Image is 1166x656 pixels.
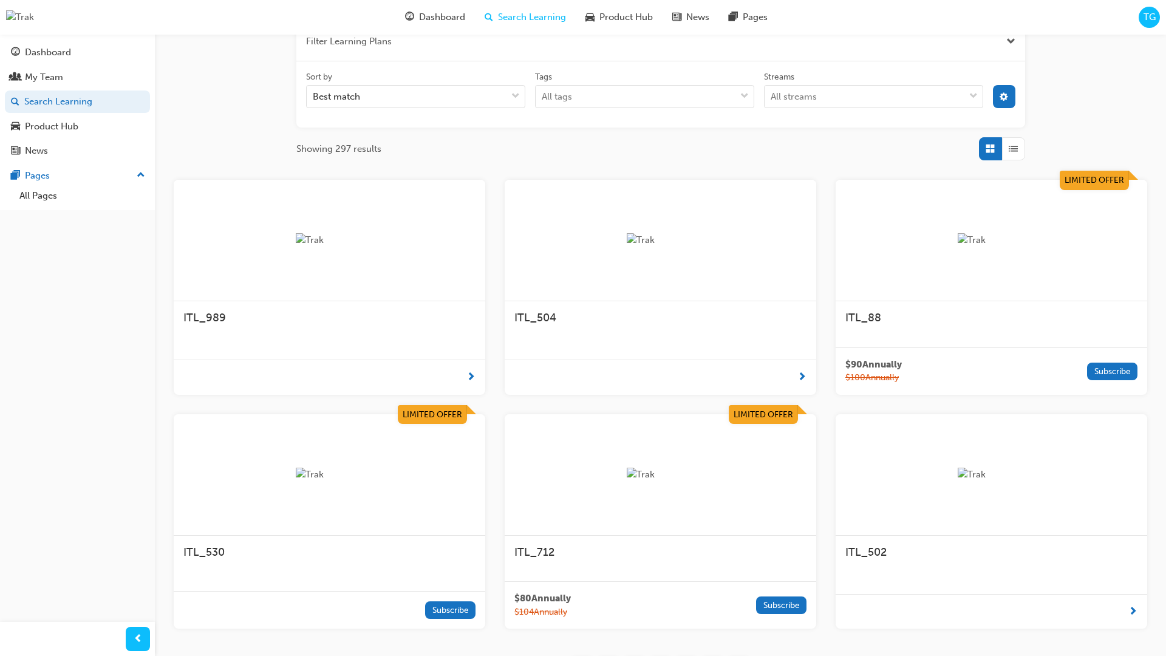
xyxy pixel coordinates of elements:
[403,409,462,420] span: Limited Offer
[5,41,150,64] a: Dashboard
[514,606,571,620] span: $ 104 Annually
[845,358,902,372] span: $ 90 Annually
[313,90,360,104] div: Best match
[1065,175,1124,185] span: Limited Offer
[986,142,995,156] span: Grid
[137,168,145,183] span: up-icon
[514,545,554,559] span: ITL_712
[11,97,19,108] span: search-icon
[306,71,332,83] div: Sort by
[15,186,150,205] a: All Pages
[134,632,143,647] span: prev-icon
[296,468,363,482] img: Trak
[5,115,150,138] a: Product Hub
[535,71,754,109] label: tagOptions
[505,180,816,395] a: TrakITL_504
[5,66,150,89] a: My Team
[5,39,150,165] button: DashboardMy TeamSearch LearningProduct HubNews
[740,89,749,104] span: down-icon
[1000,93,1008,103] span: cog-icon
[296,142,381,156] span: Showing 297 results
[25,169,50,183] div: Pages
[845,311,881,324] span: ITL_88
[1139,7,1160,28] button: TG
[585,10,595,25] span: car-icon
[797,370,806,385] span: next-icon
[395,5,475,30] a: guage-iconDashboard
[505,414,816,629] a: Limited OfferTrakITL_712$80Annually$104AnnuallySubscribe
[498,10,566,24] span: Search Learning
[6,10,34,24] img: Trak
[993,85,1015,108] button: cog-icon
[845,545,887,559] span: ITL_502
[11,171,20,182] span: pages-icon
[542,90,572,104] div: All tags
[183,311,226,324] span: ITL_989
[25,70,63,84] div: My Team
[599,10,653,24] span: Product Hub
[627,233,694,247] img: Trak
[466,370,476,385] span: next-icon
[836,414,1147,629] a: TrakITL_502
[729,10,738,25] span: pages-icon
[25,120,78,134] div: Product Hub
[1006,35,1015,49] button: Close the filter
[405,10,414,25] span: guage-icon
[1009,142,1018,156] span: List
[719,5,777,30] a: pages-iconPages
[425,601,476,619] button: Subscribe
[485,10,493,25] span: search-icon
[743,10,768,24] span: Pages
[11,121,20,132] span: car-icon
[11,146,20,157] span: news-icon
[663,5,719,30] a: news-iconNews
[5,165,150,187] button: Pages
[627,468,694,482] img: Trak
[1087,363,1137,380] button: Subscribe
[836,180,1147,395] a: Limited OfferTrakITL_88$90Annually$100AnnuallySubscribe
[969,89,978,104] span: down-icon
[958,233,1025,247] img: Trak
[5,91,150,113] a: Search Learning
[511,89,520,104] span: down-icon
[11,47,20,58] span: guage-icon
[11,72,20,83] span: people-icon
[514,311,556,324] span: ITL_504
[296,233,363,247] img: Trak
[183,545,225,559] span: ITL_530
[174,180,485,395] a: TrakITL_989
[686,10,709,24] span: News
[25,46,71,60] div: Dashboard
[514,592,571,606] span: $ 80 Annually
[845,371,902,385] span: $ 100 Annually
[535,71,552,83] div: Tags
[771,90,817,104] div: All streams
[475,5,576,30] a: search-iconSearch Learning
[672,10,681,25] span: news-icon
[1128,604,1137,620] span: next-icon
[174,414,485,629] a: Limited OfferTrakITL_530Subscribe
[764,71,794,83] div: Streams
[756,596,806,614] button: Subscribe
[958,468,1025,482] img: Trak
[5,140,150,162] a: News
[1144,10,1156,24] span: TG
[419,10,465,24] span: Dashboard
[25,144,48,158] div: News
[576,5,663,30] a: car-iconProduct Hub
[734,409,793,420] span: Limited Offer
